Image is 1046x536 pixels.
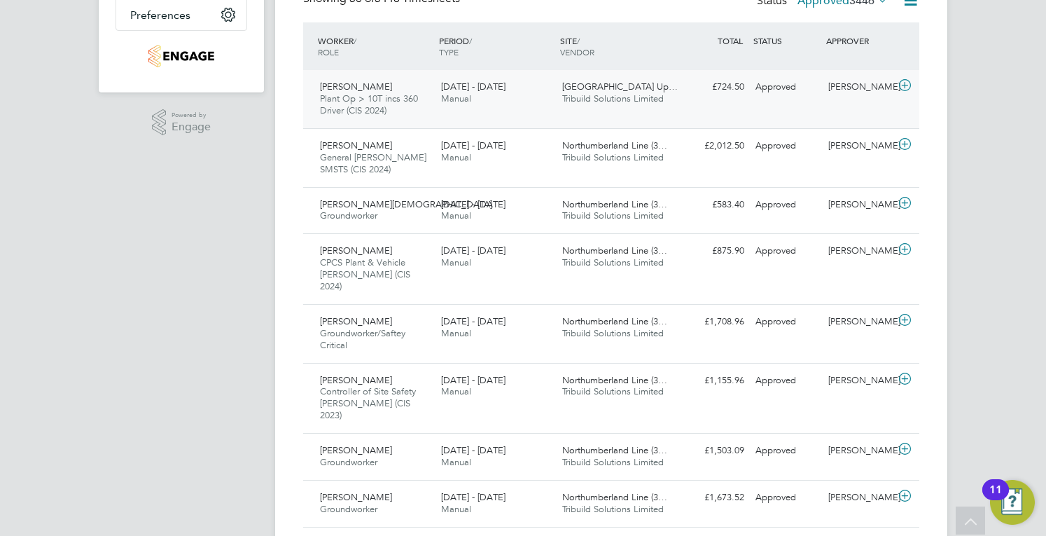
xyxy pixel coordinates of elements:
span: Tribuild Solutions Limited [562,385,664,397]
div: £2,012.50 [677,135,750,158]
span: [PERSON_NAME][DEMOGRAPHIC_DATA] [320,198,492,210]
span: Northumberland Line (3… [562,444,667,456]
div: [PERSON_NAME] [823,369,895,392]
span: [PERSON_NAME] [320,245,392,256]
span: / [469,35,472,46]
div: Approved [750,193,823,217]
div: [PERSON_NAME] [823,76,895,99]
span: Manual [441,456,471,468]
div: £1,155.96 [677,369,750,392]
span: Northumberland Line (3… [562,198,667,210]
div: [PERSON_NAME] [823,135,895,158]
div: Approved [750,310,823,334]
span: TYPE [439,46,459,57]
span: Groundworker [320,209,377,221]
span: / [577,35,580,46]
span: Groundworker/Saftey Critical [320,327,405,351]
span: Manual [441,151,471,163]
span: [DATE] - [DATE] [441,198,505,210]
div: £583.40 [677,193,750,217]
span: Northumberland Line (3… [562,374,667,386]
div: £724.50 [677,76,750,99]
span: [PERSON_NAME] [320,374,392,386]
div: £1,503.09 [677,439,750,462]
span: [GEOGRAPHIC_DATA] Up… [562,81,678,92]
span: Manual [441,92,471,104]
span: Northumberland Line (3… [562,245,667,256]
span: [DATE] - [DATE] [441,444,505,456]
span: Groundworker [320,503,377,515]
span: [DATE] - [DATE] [441,315,505,327]
span: [DATE] - [DATE] [441,81,505,92]
div: £1,708.96 [677,310,750,334]
span: VENDOR [560,46,594,57]
span: Groundworker [320,456,377,468]
div: [PERSON_NAME] [823,439,895,462]
div: STATUS [750,28,823,53]
div: PERIOD [435,28,557,64]
span: Tribuild Solutions Limited [562,256,664,268]
a: Go to home page [116,45,247,67]
span: Powered by [172,109,211,121]
button: Open Resource Center, 11 new notifications [990,480,1035,525]
span: Northumberland Line (3… [562,139,667,151]
span: [DATE] - [DATE] [441,139,505,151]
span: [PERSON_NAME] [320,444,392,456]
img: tribuildsolutions-logo-retina.png [148,45,214,67]
span: Plant Op > 10T incs 360 Driver (CIS 2024) [320,92,418,116]
span: Tribuild Solutions Limited [562,92,664,104]
span: Northumberland Line (3… [562,315,667,327]
span: [PERSON_NAME] [320,491,392,503]
span: Tribuild Solutions Limited [562,327,664,339]
span: CPCS Plant & Vehicle [PERSON_NAME] (CIS 2024) [320,256,410,292]
span: / [354,35,356,46]
span: [DATE] - [DATE] [441,491,505,503]
div: WORKER [314,28,435,64]
span: Preferences [130,8,190,22]
span: Manual [441,256,471,268]
div: £1,673.52 [677,486,750,509]
span: [PERSON_NAME] [320,315,392,327]
span: [DATE] - [DATE] [441,245,505,256]
div: [PERSON_NAME] [823,240,895,263]
div: [PERSON_NAME] [823,486,895,509]
span: Tribuild Solutions Limited [562,209,664,221]
span: Northumberland Line (3… [562,491,667,503]
span: Manual [441,327,471,339]
div: [PERSON_NAME] [823,193,895,217]
span: Tribuild Solutions Limited [562,456,664,468]
div: 11 [989,490,1002,508]
div: Approved [750,486,823,509]
div: Approved [750,369,823,392]
div: Approved [750,76,823,99]
a: Powered byEngage [152,109,211,136]
span: General [PERSON_NAME] SMSTS (CIS 2024) [320,151,426,175]
span: Manual [441,385,471,397]
span: Engage [172,121,211,133]
div: APPROVER [823,28,895,53]
div: Approved [750,240,823,263]
span: [PERSON_NAME] [320,139,392,151]
div: Approved [750,439,823,462]
span: Manual [441,209,471,221]
div: SITE [557,28,678,64]
div: £875.90 [677,240,750,263]
span: Manual [441,503,471,515]
div: [PERSON_NAME] [823,310,895,334]
span: [DATE] - [DATE] [441,374,505,386]
span: [PERSON_NAME] [320,81,392,92]
span: ROLE [318,46,339,57]
div: Approved [750,135,823,158]
span: Tribuild Solutions Limited [562,503,664,515]
span: Tribuild Solutions Limited [562,151,664,163]
span: TOTAL [718,35,743,46]
span: Controller of Site Safety [PERSON_NAME] (CIS 2023) [320,385,416,421]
